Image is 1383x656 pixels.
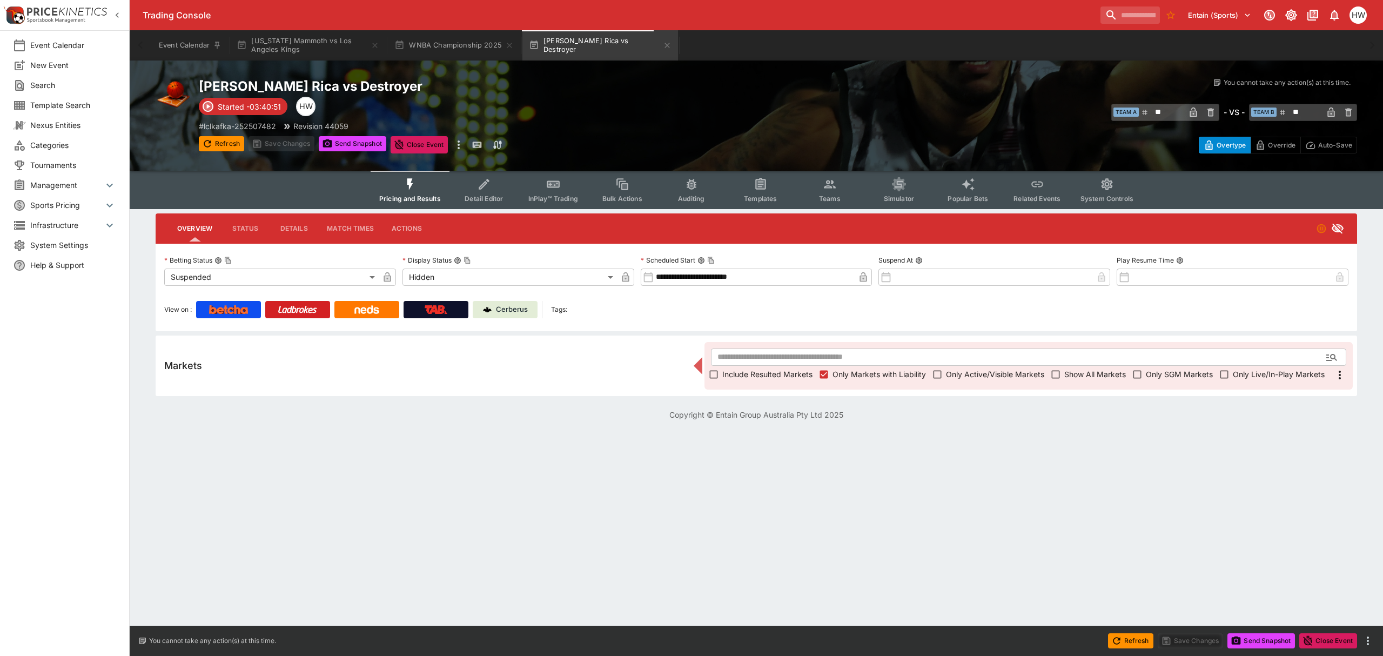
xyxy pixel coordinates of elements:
button: Event Calendar [152,30,228,61]
div: Harrison Walker [1350,6,1367,24]
span: Management [30,179,103,191]
span: Template Search [30,99,116,111]
span: Sports Pricing [30,199,103,211]
div: Trading Console [143,10,1096,21]
span: Detail Editor [465,195,503,203]
span: Team A [1113,108,1139,117]
p: Copyright © Entain Group Australia Pty Ltd 2025 [130,409,1383,420]
span: Event Calendar [30,39,116,51]
button: Close Event [1299,633,1357,648]
p: Scheduled Start [641,256,695,265]
span: Team B [1251,108,1277,117]
p: Betting Status [164,256,212,265]
img: Cerberus [483,305,492,314]
button: Details [270,216,318,242]
button: Connected to PK [1260,5,1279,25]
button: Select Tenant [1181,6,1258,24]
button: Send Snapshot [319,136,386,151]
span: Include Resulted Markets [722,369,813,380]
img: PriceKinetics Logo [3,4,25,26]
button: Overview [169,216,221,242]
span: Only SGM Markets [1146,369,1213,380]
p: Overtype [1217,139,1246,151]
span: System Controls [1080,195,1133,203]
img: Neds [354,305,379,314]
p: Override [1268,139,1295,151]
button: [US_STATE] Mammoth vs Los Angeles Kings [230,30,386,61]
img: Betcha [209,305,248,314]
a: Cerberus [473,301,538,318]
input: search [1100,6,1160,24]
p: Cerberus [496,304,528,315]
p: Play Resume Time [1117,256,1174,265]
span: Templates [744,195,777,203]
button: Documentation [1303,5,1322,25]
span: Search [30,79,116,91]
img: Ladbrokes [278,305,317,314]
button: Match Times [318,216,382,242]
img: PriceKinetics [27,8,107,16]
button: Harrison Walker [1346,3,1370,27]
button: Close Event [391,136,448,153]
button: Scheduled StartCopy To Clipboard [697,257,705,264]
button: Refresh [199,136,244,151]
div: Suspended [164,269,379,286]
p: You cannot take any action(s) at this time. [1224,78,1351,88]
span: Only Markets with Liability [833,369,926,380]
svg: Hidden [1331,222,1344,235]
span: New Event [30,59,116,71]
button: Override [1250,137,1300,153]
h5: Markets [164,359,202,372]
svg: More [1333,369,1346,381]
div: Start From [1199,137,1357,153]
button: Play Resume Time [1176,257,1184,264]
button: Display StatusCopy To Clipboard [454,257,461,264]
span: Pricing and Results [379,195,441,203]
button: Status [221,216,270,242]
button: Copy To Clipboard [224,257,232,264]
span: Simulator [884,195,914,203]
p: Display Status [402,256,452,265]
span: Categories [30,139,116,151]
button: Notifications [1325,5,1344,25]
span: Bulk Actions [602,195,642,203]
h2: Copy To Clipboard [199,78,778,95]
button: Suspend At [915,257,923,264]
button: WNBA Championship 2025 [388,30,520,61]
span: System Settings [30,239,116,251]
span: Tournaments [30,159,116,171]
div: Harry Walker [296,97,315,116]
button: [PERSON_NAME] Rica vs Destroyer [522,30,678,61]
button: No Bookmarks [1162,6,1179,24]
label: View on : [164,301,192,318]
button: Betting StatusCopy To Clipboard [214,257,222,264]
img: TabNZ [425,305,447,314]
span: Help & Support [30,259,116,271]
span: Show All Markets [1064,369,1126,380]
p: Auto-Save [1318,139,1352,151]
button: Copy To Clipboard [464,257,471,264]
span: Only Live/In-Play Markets [1233,369,1325,380]
p: Revision 44059 [293,121,348,132]
img: basketball.png [156,78,190,112]
button: more [452,136,465,153]
p: You cannot take any action(s) at this time. [149,636,276,646]
button: Refresh [1108,633,1153,648]
button: Actions [382,216,431,242]
svg: Suspended [1316,223,1327,234]
p: Suspend At [878,256,913,265]
div: Event type filters [371,171,1142,209]
div: Hidden [402,269,617,286]
span: Related Events [1013,195,1060,203]
span: Infrastructure [30,219,103,231]
p: Started -03:40:51 [218,101,281,112]
h6: - VS - [1224,106,1245,118]
button: more [1361,634,1374,647]
button: Toggle light/dark mode [1281,5,1301,25]
img: Sportsbook Management [27,18,85,23]
button: Open [1322,347,1341,367]
span: Nexus Entities [30,119,116,131]
span: Only Active/Visible Markets [946,369,1044,380]
p: Copy To Clipboard [199,121,276,132]
span: InPlay™ Trading [528,195,578,203]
